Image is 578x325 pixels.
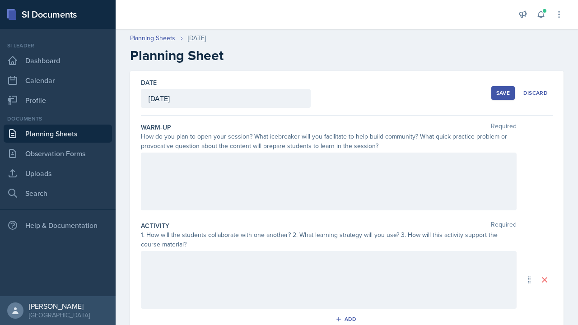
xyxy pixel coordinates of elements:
[337,316,357,323] div: Add
[29,311,90,320] div: [GEOGRAPHIC_DATA]
[4,42,112,50] div: Si leader
[141,230,517,249] div: 1. How will the students collaborate with one another? 2. What learning strategy will you use? 3....
[518,86,553,100] button: Discard
[4,115,112,123] div: Documents
[188,33,206,43] div: [DATE]
[4,184,112,202] a: Search
[141,123,171,132] label: Warm-Up
[29,302,90,311] div: [PERSON_NAME]
[141,78,157,87] label: Date
[130,33,175,43] a: Planning Sheets
[4,91,112,109] a: Profile
[4,51,112,70] a: Dashboard
[523,89,548,97] div: Discard
[4,71,112,89] a: Calendar
[4,125,112,143] a: Planning Sheets
[491,123,517,132] span: Required
[130,47,564,64] h2: Planning Sheet
[141,132,517,151] div: How do you plan to open your session? What icebreaker will you facilitate to help build community...
[4,164,112,182] a: Uploads
[141,221,170,230] label: Activity
[491,86,515,100] button: Save
[491,221,517,230] span: Required
[4,144,112,162] a: Observation Forms
[496,89,510,97] div: Save
[4,216,112,234] div: Help & Documentation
